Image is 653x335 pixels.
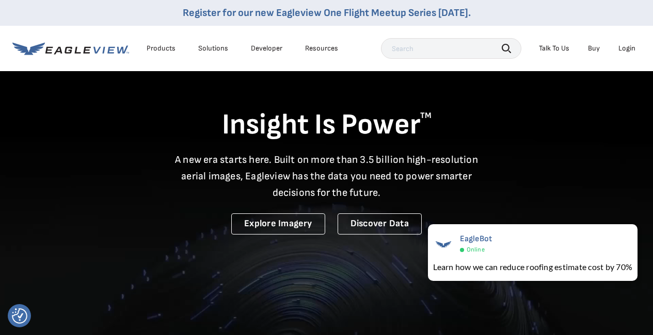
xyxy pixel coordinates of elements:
div: Login [618,44,635,53]
div: Talk To Us [539,44,569,53]
button: Consent Preferences [12,308,27,324]
div: Products [147,44,176,53]
a: Explore Imagery [231,213,325,234]
input: Search [381,38,521,59]
div: Resources [305,44,338,53]
span: Online [467,246,485,254]
img: Revisit consent button [12,308,27,324]
a: Register for our new Eagleview One Flight Meetup Series [DATE]. [183,7,471,19]
a: Buy [588,44,600,53]
img: EagleBot [433,234,454,255]
div: Learn how we can reduce roofing estimate cost by 70% [433,261,632,273]
a: Developer [251,44,282,53]
h1: Insight Is Power [12,107,641,143]
a: Discover Data [338,213,422,234]
div: Solutions [198,44,228,53]
p: A new era starts here. Built on more than 3.5 billion high-resolution aerial images, Eagleview ha... [169,152,485,201]
sup: TM [420,111,432,121]
span: EagleBot [460,234,492,244]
